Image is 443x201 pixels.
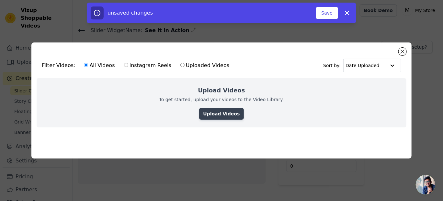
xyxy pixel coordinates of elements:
[416,175,435,195] a: Open chat
[180,61,230,70] label: Uploaded Videos
[399,48,406,55] button: Close modal
[42,58,233,73] div: Filter Videos:
[159,96,284,103] p: To get started, upload your videos to the Video Library.
[108,10,153,16] span: unsaved changes
[323,59,401,72] div: Sort by:
[84,61,115,70] label: All Videos
[316,7,338,19] button: Save
[199,108,244,120] a: Upload Videos
[198,86,245,95] h2: Upload Videos
[124,61,172,70] label: Instagram Reels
